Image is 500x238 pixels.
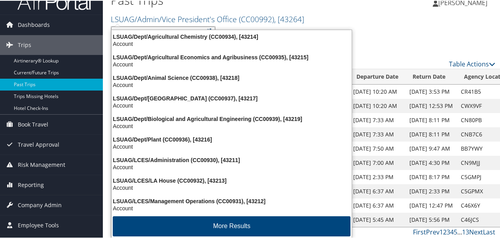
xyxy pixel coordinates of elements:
[405,169,457,183] td: [DATE] 8:17 PM
[426,227,439,236] a: Prev
[18,154,65,174] span: Risk Management
[349,169,405,183] td: [DATE] 2:33 PM
[349,198,405,212] td: [DATE] 6:37 AM
[107,60,356,67] div: Account
[18,134,59,154] span: Travel Approval
[349,212,405,226] td: [DATE] 5:45 AM
[405,141,457,155] td: [DATE] 9:47 AM
[107,74,356,81] div: LSUAG/Dept/Animal Science (CC00938), [43218]
[274,13,304,24] span: , [ 43264 ]
[107,40,356,47] div: Account
[349,155,405,169] td: [DATE] 7:00 AM
[107,163,356,170] div: Account
[457,227,462,236] span: …
[107,122,356,129] div: Account
[349,84,405,98] td: [DATE] 10:20 AM
[207,28,214,32] img: ajax-loader.gif
[18,174,44,194] span: Reporting
[18,114,48,134] span: Book Travel
[349,112,405,127] td: [DATE] 7:33 AM
[405,155,457,169] td: [DATE] 4:30 PM
[107,156,356,163] div: LSUAG/LCES/Administration (CC00930), [43211]
[443,227,447,236] a: 2
[447,227,450,236] a: 3
[439,227,443,236] a: 1
[107,32,356,40] div: LSUAG/Dept/Agricultural Chemistry (CC00934), [43214]
[107,135,356,142] div: LSUAG/Dept/Plant (CC00936), [43216]
[349,68,405,84] th: Departure Date: activate to sort column ascending
[405,198,457,212] td: [DATE] 12:47 PM
[107,197,356,204] div: LSUAG/LCES/Management Operations (CC00931), [43212]
[405,183,457,198] td: [DATE] 2:33 PM
[413,227,426,236] a: First
[107,115,356,122] div: LSUAG/Dept/Biological and Agricultural Engineering (CC00939), [43219]
[239,13,274,24] span: ( CC00992 )
[107,94,356,101] div: LSUAG/Dept/[GEOGRAPHIC_DATA] (CC00937), [43217]
[405,112,457,127] td: [DATE] 8:11 PM
[18,14,50,34] span: Dashboards
[107,142,356,149] div: Account
[450,227,454,236] a: 4
[405,68,457,84] th: Return Date: activate to sort column ascending
[454,227,457,236] a: 5
[111,13,304,24] a: LSUAG/Admin/Vice President's Office
[18,215,59,234] span: Employee Tools
[449,59,495,68] a: Table Actions
[405,127,457,141] td: [DATE] 8:11 PM
[349,141,405,155] td: [DATE] 7:50 AM
[349,183,405,198] td: [DATE] 6:37 AM
[469,227,483,236] a: Next
[462,227,469,236] a: 13
[349,127,405,141] td: [DATE] 7:33 AM
[113,215,350,236] button: More Results
[18,34,31,54] span: Trips
[18,195,62,214] span: Company Admin
[107,176,356,183] div: LSUAG/LCES/LA House (CC00932), [43213]
[107,81,356,88] div: Account
[483,227,495,236] a: Last
[107,204,356,211] div: Account
[107,183,356,191] div: Account
[405,84,457,98] td: [DATE] 3:53 PM
[405,98,457,112] td: [DATE] 12:53 PM
[107,101,356,108] div: Account
[107,53,356,60] div: LSUAG/Dept/Agricultural Economics and Agribusiness (CC00935), [43215]
[111,28,367,38] p: Filter:
[349,98,405,112] td: [DATE] 10:20 AM
[405,212,457,226] td: [DATE] 5:56 PM
[111,26,215,40] input: Search Accounts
